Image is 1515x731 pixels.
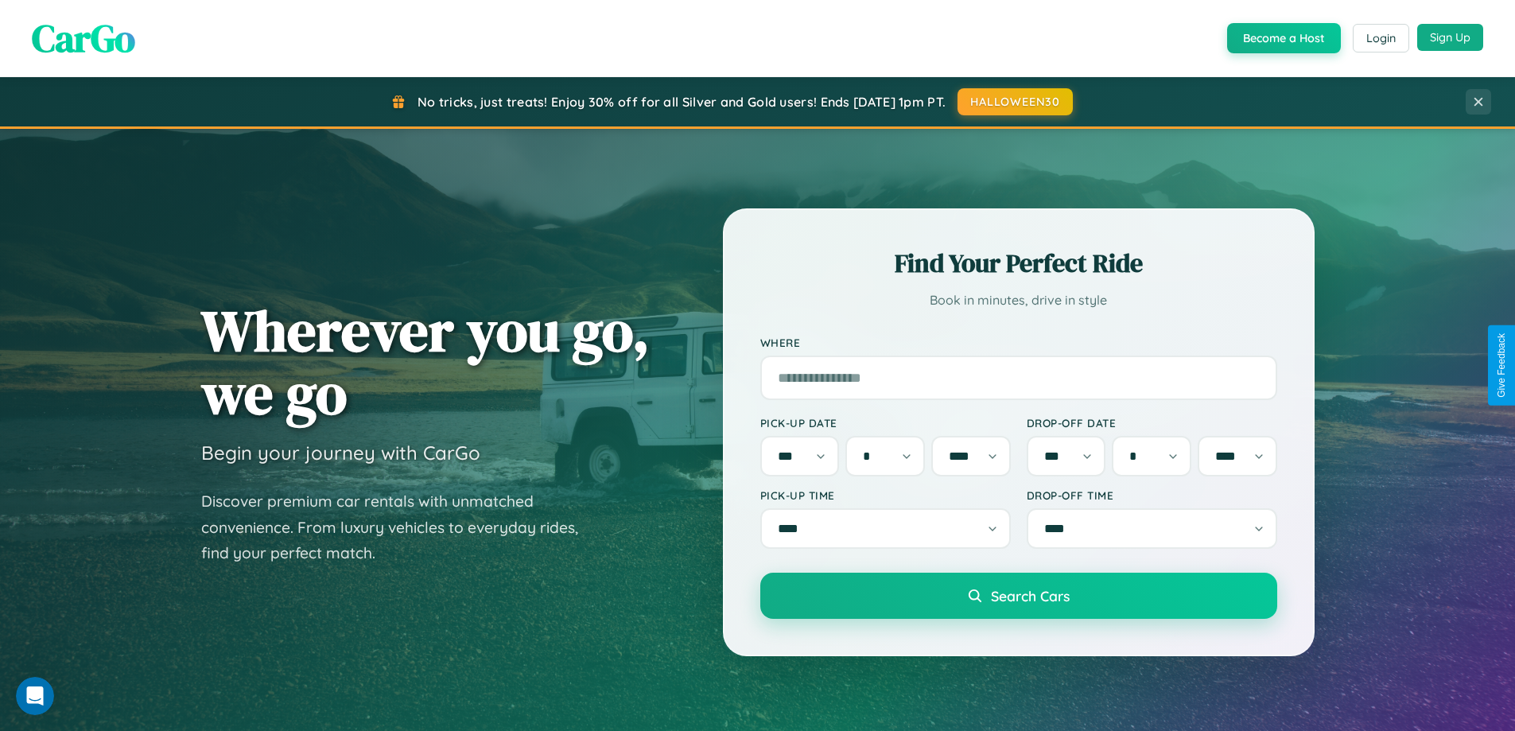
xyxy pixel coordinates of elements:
h3: Begin your journey with CarGo [201,441,480,465]
h1: Wherever you go, we go [201,299,650,425]
label: Pick-up Time [760,488,1011,502]
label: Drop-off Date [1027,416,1277,430]
h2: Find Your Perfect Ride [760,246,1277,281]
button: Sign Up [1417,24,1483,51]
span: CarGo [32,12,135,64]
button: Login [1353,24,1409,52]
button: HALLOWEEN30 [958,88,1073,115]
iframe: Intercom live chat [16,677,54,715]
span: No tricks, just treats! Enjoy 30% off for all Silver and Gold users! Ends [DATE] 1pm PT. [418,94,946,110]
p: Book in minutes, drive in style [760,289,1277,312]
button: Become a Host [1227,23,1341,53]
label: Pick-up Date [760,416,1011,430]
button: Search Cars [760,573,1277,619]
span: Search Cars [991,587,1070,605]
label: Drop-off Time [1027,488,1277,502]
label: Where [760,336,1277,349]
div: Give Feedback [1496,333,1507,398]
p: Discover premium car rentals with unmatched convenience. From luxury vehicles to everyday rides, ... [201,488,599,566]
